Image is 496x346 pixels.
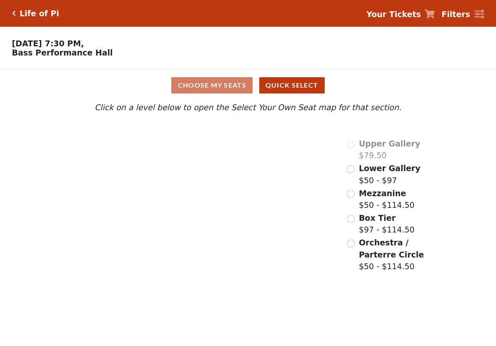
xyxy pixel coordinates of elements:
span: Orchestra / Parterre Circle [359,238,424,259]
a: Click here to go back to filters [12,10,16,16]
path: Lower Gallery - Seats Available: 167 [124,148,240,185]
span: Upper Gallery [359,139,421,148]
button: Quick Select [259,77,325,93]
path: Orchestra / Parterre Circle - Seats Available: 39 [176,218,288,285]
label: $50 - $97 [359,162,421,186]
span: Mezzanine [359,189,406,198]
a: Filters [441,8,484,20]
label: $50 - $114.50 [359,237,428,273]
p: Click on a level below to open the Select Your Own Seat map for that section. [68,101,428,114]
span: Lower Gallery [359,164,421,173]
strong: Your Tickets [366,10,421,19]
path: Upper Gallery - Seats Available: 0 [115,126,225,152]
label: $97 - $114.50 [359,212,415,236]
label: $50 - $114.50 [359,187,415,211]
a: Your Tickets [366,8,435,20]
span: Box Tier [359,213,396,222]
h5: Life of Pi [20,9,59,18]
label: $79.50 [359,138,421,162]
strong: Filters [441,10,470,19]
